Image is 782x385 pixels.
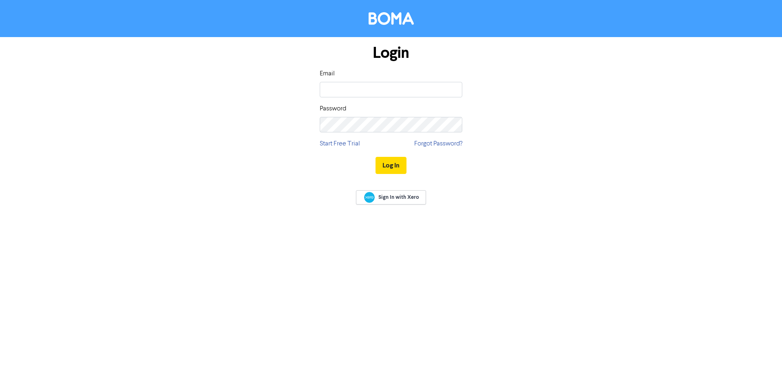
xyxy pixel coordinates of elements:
[320,104,346,114] label: Password
[364,192,375,203] img: Xero logo
[320,44,462,62] h1: Login
[320,69,335,79] label: Email
[320,139,360,149] a: Start Free Trial
[356,190,426,205] a: Sign In with Xero
[414,139,462,149] a: Forgot Password?
[376,157,406,174] button: Log In
[369,12,414,25] img: BOMA Logo
[378,194,419,201] span: Sign In with Xero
